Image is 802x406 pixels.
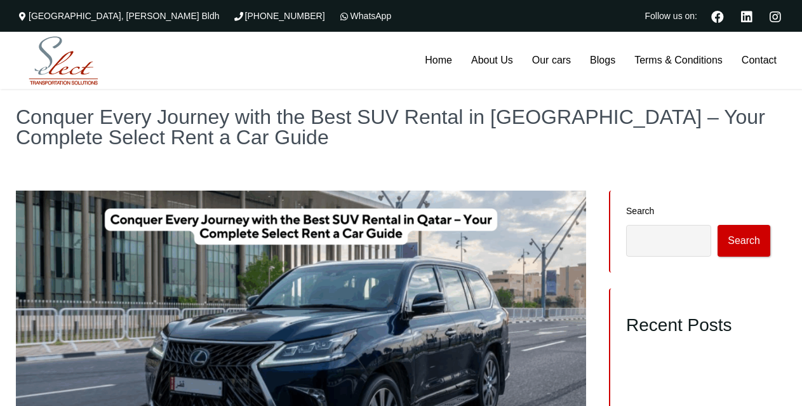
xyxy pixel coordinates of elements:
[338,11,392,21] a: WhatsApp
[764,9,786,23] a: Instagram
[735,9,758,23] a: Linkedin
[415,32,462,89] a: Home
[626,315,770,336] h2: Recent Posts
[523,32,580,89] a: Our cars
[732,32,786,89] a: Contact
[626,206,770,215] label: Search
[718,225,770,257] button: Search
[16,107,786,147] h1: Conquer Every Journey with the Best SUV Rental in [GEOGRAPHIC_DATA] – Your Complete Select Rent a...
[580,32,625,89] a: Blogs
[19,34,108,88] img: Select Rent a Car
[706,9,729,23] a: Facebook
[462,32,523,89] a: About Us
[625,32,732,89] a: Terms & Conditions
[626,348,763,385] a: Conquer Every Journey with the Best SUV Rental in [GEOGRAPHIC_DATA] – Your Complete Select Rent a...
[232,11,325,21] a: [PHONE_NUMBER]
